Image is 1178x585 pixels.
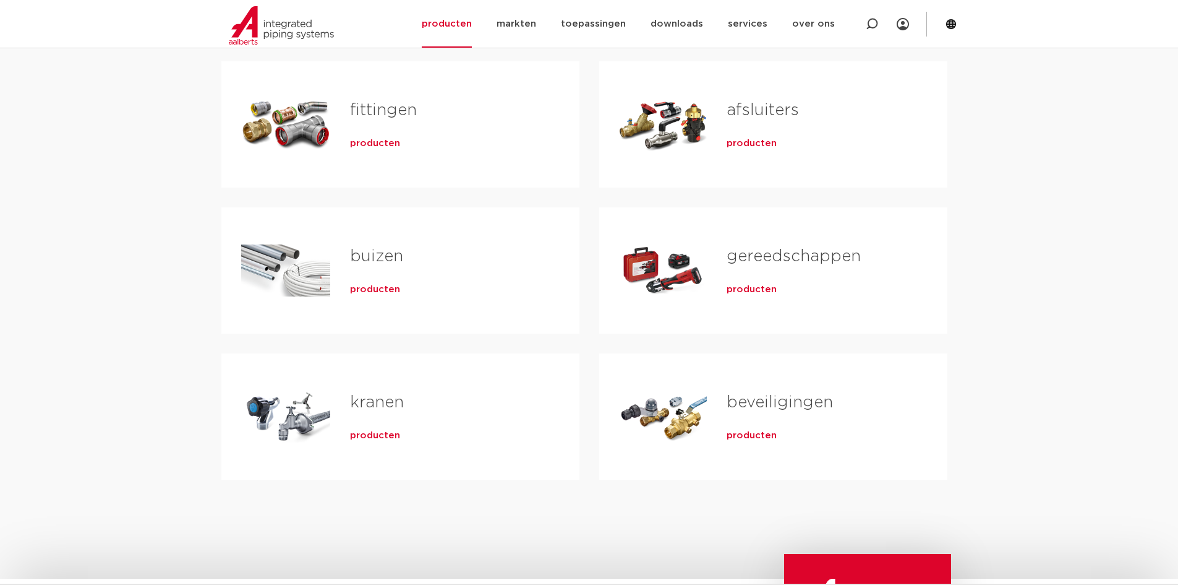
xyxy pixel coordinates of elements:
a: producten [350,137,400,150]
a: producten [727,284,777,296]
a: gereedschappen [727,248,861,264]
a: beveiligingen [727,394,833,410]
a: producten [727,137,777,150]
a: producten [350,430,400,442]
a: buizen [350,248,403,264]
a: fittingen [350,102,417,118]
a: afsluiters [727,102,799,118]
a: producten [350,284,400,296]
a: producten [727,430,777,442]
a: kranen [350,394,404,410]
